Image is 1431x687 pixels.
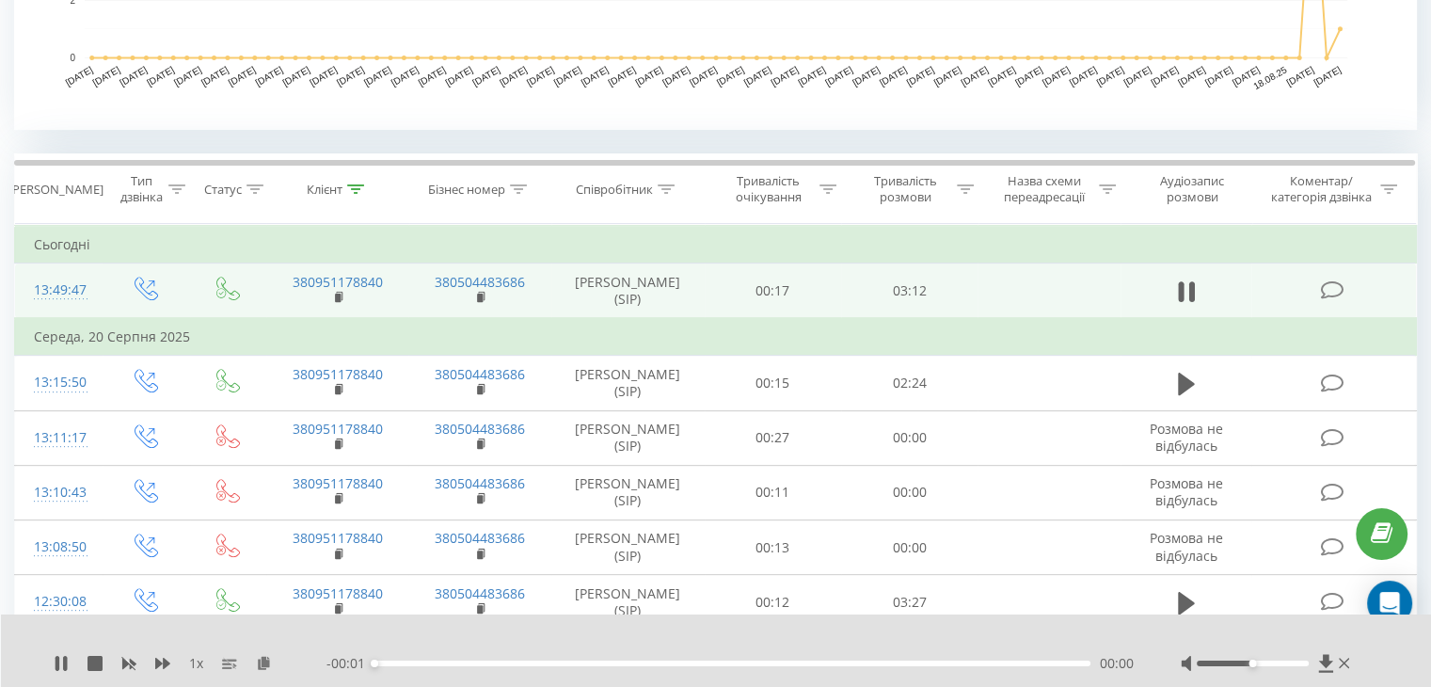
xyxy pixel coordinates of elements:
td: 00:11 [705,465,841,519]
td: 00:12 [705,575,841,630]
text: [DATE] [1203,64,1234,88]
span: Розмова не відбулась [1150,474,1223,509]
td: 00:13 [705,520,841,575]
text: 0 [70,53,75,63]
td: 00:15 [705,356,841,410]
span: - 00:01 [326,654,374,673]
div: Accessibility label [371,660,378,667]
td: 00:00 [841,410,978,465]
div: Тип дзвінка [119,173,163,205]
a: 380504483686 [435,420,525,438]
text: [DATE] [525,64,556,88]
div: Коментар/категорія дзвінка [1265,173,1375,205]
text: [DATE] [335,64,366,88]
text: [DATE] [1149,64,1180,88]
td: 00:00 [841,520,978,575]
a: 380951178840 [293,365,383,383]
text: [DATE] [878,64,909,88]
div: 13:11:17 [34,420,84,456]
div: [PERSON_NAME] [8,182,103,198]
td: 02:24 [841,356,978,410]
a: 380951178840 [293,529,383,547]
td: [PERSON_NAME] (SIP) [551,520,705,575]
a: 380951178840 [293,474,383,492]
td: 03:27 [841,575,978,630]
a: 380951178840 [293,420,383,438]
div: Назва схеми переадресації [995,173,1094,205]
text: [DATE] [769,64,800,88]
text: [DATE] [390,64,421,88]
td: [PERSON_NAME] (SIP) [551,356,705,410]
td: 03:12 [841,264,978,319]
div: Open Intercom Messenger [1367,581,1412,626]
text: [DATE] [417,64,448,88]
text: [DATE] [172,64,203,88]
text: [DATE] [633,64,664,88]
text: [DATE] [1013,64,1044,88]
text: [DATE] [552,64,583,88]
div: Бізнес номер [428,182,505,198]
text: [DATE] [118,64,149,88]
text: [DATE] [1312,64,1343,88]
div: 13:08:50 [34,529,84,566]
div: Тривалість очікування [722,173,816,205]
text: [DATE] [1041,64,1072,88]
td: Середа, 20 Серпня 2025 [15,318,1417,356]
div: Тривалість розмови [858,173,952,205]
text: [DATE] [91,64,122,88]
text: [DATE] [362,64,393,88]
div: 13:49:47 [34,272,84,309]
span: 1 x [189,654,203,673]
td: 00:17 [705,264,841,319]
text: [DATE] [280,64,311,88]
text: [DATE] [470,64,501,88]
div: Статус [204,182,242,198]
text: [DATE] [959,64,990,88]
text: [DATE] [796,64,827,88]
div: Співробітник [576,182,653,198]
text: [DATE] [1121,64,1153,88]
a: 380951178840 [293,584,383,602]
text: [DATE] [905,64,936,88]
div: Аудіозапис розмови [1137,173,1248,205]
td: [PERSON_NAME] (SIP) [551,264,705,319]
td: [PERSON_NAME] (SIP) [551,575,705,630]
text: [DATE] [1284,64,1315,88]
div: 13:15:50 [34,364,84,401]
a: 380951178840 [293,273,383,291]
td: [PERSON_NAME] (SIP) [551,410,705,465]
text: [DATE] [64,64,95,88]
text: 18.08.25 [1251,64,1289,91]
text: [DATE] [1095,64,1126,88]
text: [DATE] [715,64,746,88]
div: Accessibility label [1248,660,1256,667]
text: [DATE] [498,64,529,88]
text: [DATE] [443,64,474,88]
text: [DATE] [199,64,231,88]
td: [PERSON_NAME] (SIP) [551,465,705,519]
div: 13:10:43 [34,474,84,511]
a: 380504483686 [435,529,525,547]
a: 380504483686 [435,365,525,383]
td: Сьогодні [15,226,1417,264]
span: Розмова не відбулась [1150,529,1223,564]
text: [DATE] [660,64,692,88]
text: [DATE] [308,64,339,88]
text: [DATE] [1231,64,1262,88]
a: 380504483686 [435,584,525,602]
text: [DATE] [145,64,176,88]
text: [DATE] [932,64,963,88]
text: [DATE] [742,64,773,88]
text: [DATE] [606,64,637,88]
text: [DATE] [227,64,258,88]
text: [DATE] [851,64,882,88]
td: 00:27 [705,410,841,465]
td: 00:00 [841,465,978,519]
text: [DATE] [688,64,719,88]
text: [DATE] [823,64,854,88]
span: 00:00 [1100,654,1134,673]
text: [DATE] [1068,64,1099,88]
text: [DATE] [1176,64,1207,88]
div: Клієнт [307,182,342,198]
text: [DATE] [580,64,611,88]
